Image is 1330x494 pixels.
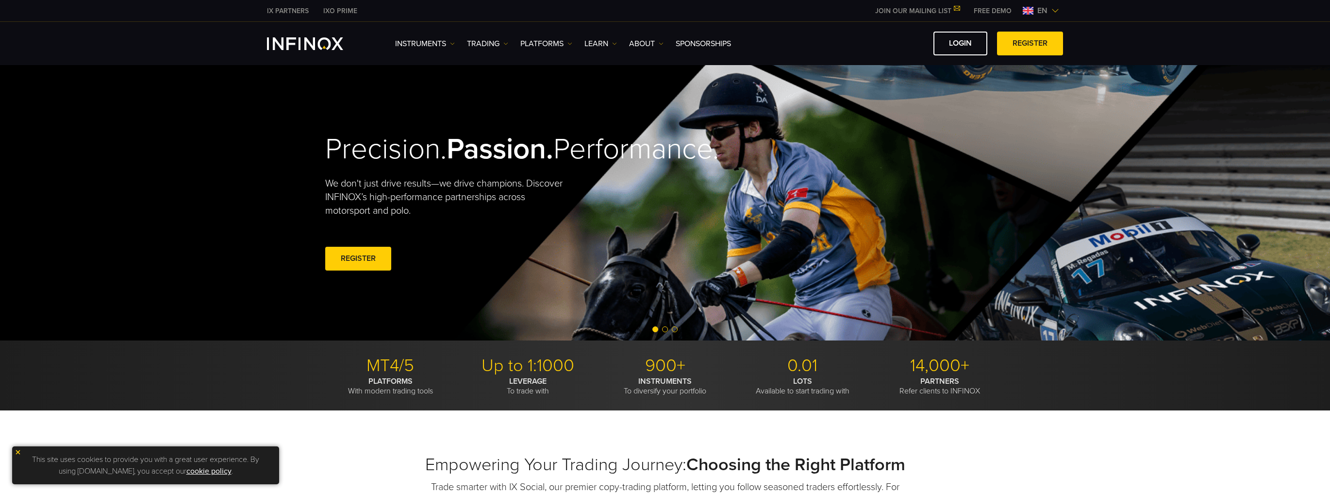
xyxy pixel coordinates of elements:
a: Learn [584,38,617,50]
p: Available to start trading with [737,376,867,396]
p: This site uses cookies to provide you with a great user experience. By using [DOMAIN_NAME], you a... [17,451,274,479]
p: MT4/5 [325,355,455,376]
span: en [1033,5,1051,17]
span: Go to slide 2 [662,326,668,332]
strong: PARTNERS [920,376,959,386]
p: We don't just drive results—we drive champions. Discover INFINOX’s high-performance partnerships ... [325,177,570,218]
strong: PLATFORMS [368,376,413,386]
h2: Precision. Performance. [325,132,631,167]
a: INFINOX [260,6,316,16]
a: INFINOX [316,6,365,16]
h2: Empowering Your Trading Journey: [325,454,1005,476]
a: Instruments [395,38,455,50]
p: Up to 1:1000 [463,355,593,376]
a: LOGIN [933,32,987,55]
span: Go to slide 3 [672,326,678,332]
strong: LEVERAGE [509,376,547,386]
span: Go to slide 1 [652,326,658,332]
a: REGISTER [325,247,391,271]
p: 0.01 [737,355,867,376]
a: SPONSORSHIPS [676,38,731,50]
strong: INSTRUMENTS [638,376,692,386]
p: 14,000+ [875,355,1005,376]
p: Refer clients to INFINOX [875,376,1005,396]
strong: Choosing the Right Platform [686,454,905,475]
a: PLATFORMS [520,38,572,50]
a: INFINOX Logo [267,37,366,50]
strong: Passion. [447,132,553,167]
a: REGISTER [997,32,1063,55]
a: ABOUT [629,38,664,50]
p: To trade with [463,376,593,396]
p: 900+ [600,355,730,376]
a: TRADING [467,38,508,50]
p: To diversify your portfolio [600,376,730,396]
img: yellow close icon [15,449,21,456]
p: With modern trading tools [325,376,455,396]
a: cookie policy [186,466,232,476]
strong: LOTS [793,376,812,386]
a: JOIN OUR MAILING LIST [868,7,966,15]
a: INFINOX MENU [966,6,1019,16]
